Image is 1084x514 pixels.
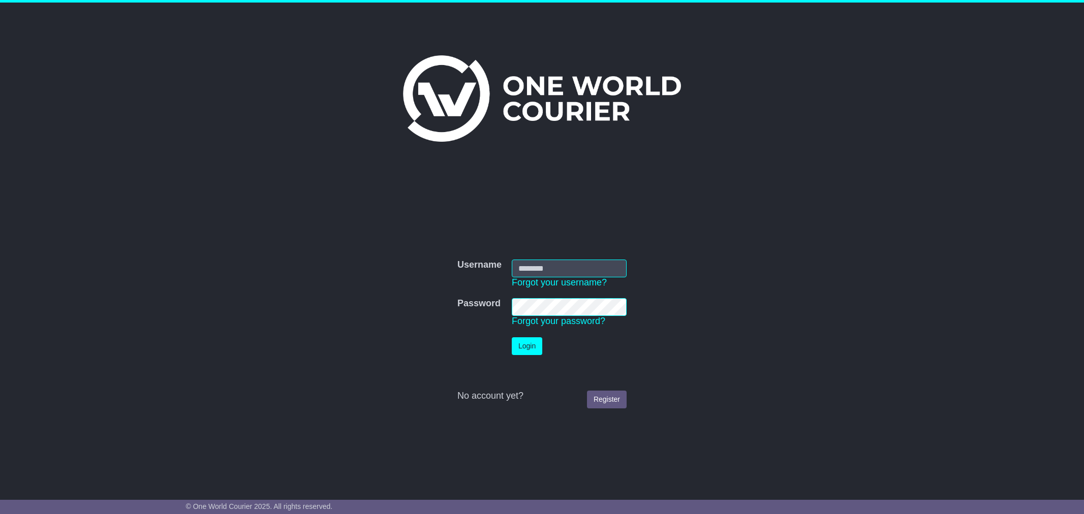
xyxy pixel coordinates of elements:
[403,55,680,142] img: One World
[457,260,502,271] label: Username
[457,298,501,309] label: Password
[457,391,627,402] div: No account yet?
[512,316,605,326] a: Forgot your password?
[587,391,627,408] a: Register
[512,277,607,287] a: Forgot your username?
[512,337,542,355] button: Login
[186,502,333,510] span: © One World Courier 2025. All rights reserved.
